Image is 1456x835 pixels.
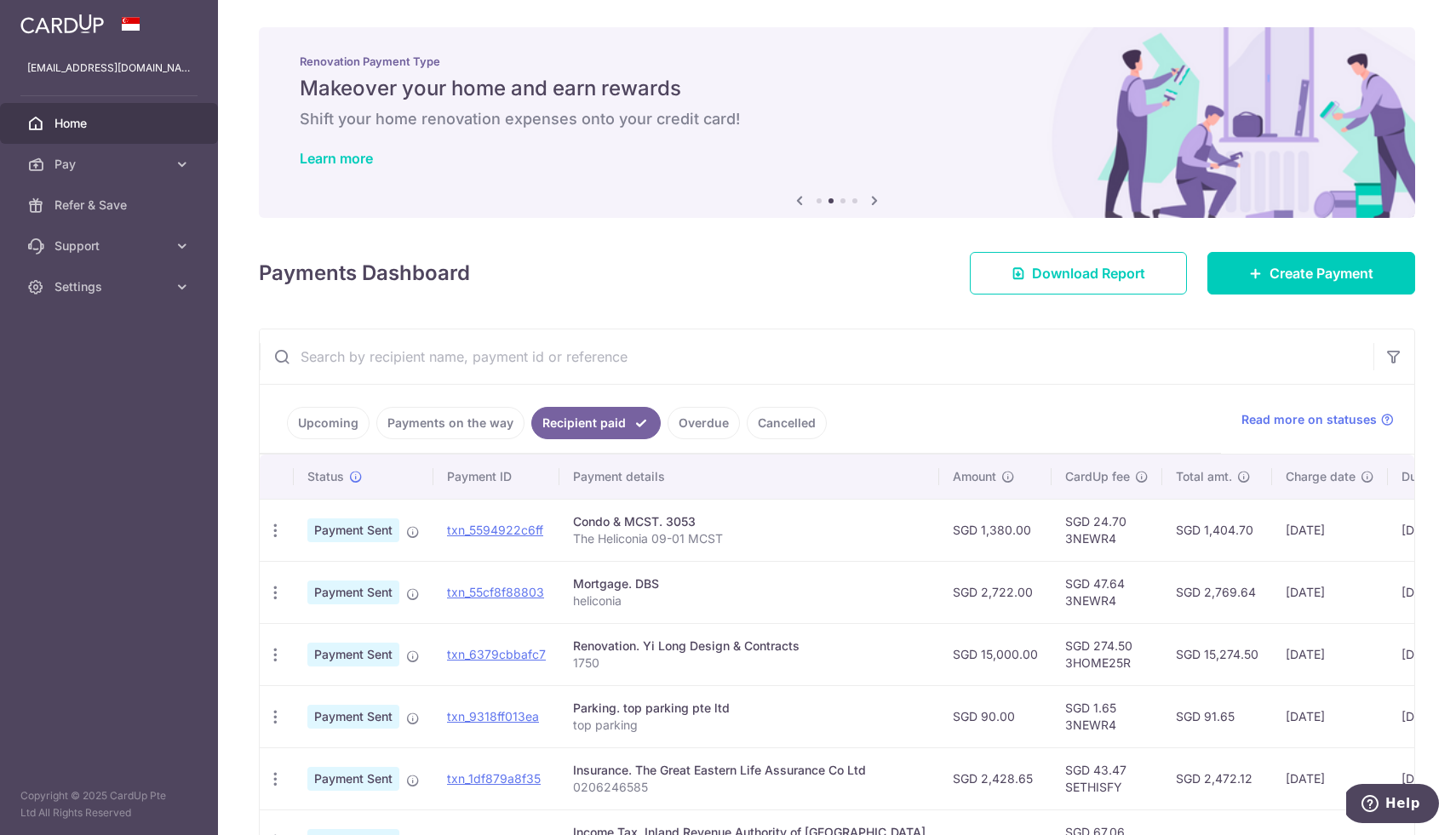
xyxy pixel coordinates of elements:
td: [DATE] [1272,499,1388,561]
a: Upcoming [287,407,370,439]
div: Parking. top parking pte ltd [573,700,926,717]
td: [DATE] [1272,561,1388,623]
span: Charge date [1286,468,1356,485]
a: txn_55cf8f88803 [447,585,544,599]
td: SGD 90.00 [939,685,1052,747]
span: Refer & Save [54,197,167,214]
span: Payment Sent [307,767,399,791]
td: SGD 2,428.65 [939,747,1052,809]
a: txn_9318ff013ea [447,709,539,723]
img: Renovation banner [259,27,1415,218]
span: Status [307,468,344,485]
td: SGD 91.65 [1162,685,1272,747]
th: Payment ID [433,455,559,499]
td: SGD 15,274.50 [1162,623,1272,685]
span: Payment Sent [307,643,399,666]
p: 0206246585 [573,779,926,796]
td: SGD 274.50 3HOME25R [1052,623,1162,685]
span: Pay [54,156,167,173]
th: Payment details [559,455,939,499]
p: Renovation Payment Type [300,54,1374,68]
iframe: Opens a widget where you can find more information [1346,784,1439,826]
a: txn_5594922c6ff [447,523,543,537]
td: SGD 43.47 SETHISFY [1052,747,1162,809]
p: 1750 [573,655,926,672]
a: txn_6379cbbafc7 [447,647,546,661]
td: SGD 47.64 3NEWR4 [1052,561,1162,623]
h5: Makeover your home and earn rewards [300,75,1374,102]
p: [EMAIL_ADDRESS][DOMAIN_NAME] [27,60,191,77]
span: Settings [54,278,167,295]
p: heliconia [573,592,926,609]
td: SGD 2,769.64 [1162,561,1272,623]
td: SGD 1.65 3NEWR4 [1052,685,1162,747]
span: Amount [953,468,996,485]
span: Payment Sent [307,705,399,729]
a: Recipient paid [531,407,661,439]
div: Condo & MCST. 3053 [573,513,926,530]
td: [DATE] [1272,747,1388,809]
td: [DATE] [1272,685,1388,747]
h6: Shift your home renovation expenses onto your credit card! [300,109,1374,129]
div: Mortgage. DBS [573,575,926,592]
td: SGD 1,380.00 [939,499,1052,561]
a: Create Payment [1207,252,1415,295]
td: SGD 24.70 3NEWR4 [1052,499,1162,561]
span: Read more on statuses [1241,411,1377,428]
td: SGD 2,472.12 [1162,747,1272,809]
td: [DATE] [1272,623,1388,685]
a: txn_1df879a8f35 [447,771,541,786]
h4: Payments Dashboard [259,258,470,289]
span: Support [54,237,167,255]
p: top parking [573,717,926,734]
span: CardUp fee [1065,468,1130,485]
span: Create Payment [1270,263,1373,283]
a: Cancelled [747,407,827,439]
a: Overdue [668,407,740,439]
td: SGD 2,722.00 [939,561,1052,623]
span: Payment Sent [307,518,399,542]
td: SGD 15,000.00 [939,623,1052,685]
span: Download Report [1032,263,1145,283]
div: Insurance. The Great Eastern Life Assurance Co Ltd [573,762,926,779]
span: Due date [1402,468,1453,485]
span: Home [54,115,167,132]
td: SGD 1,404.70 [1162,499,1272,561]
a: Learn more [300,150,373,167]
p: The Heliconia 09-01 MCST [573,530,926,547]
input: Search by recipient name, payment id or reference [260,329,1373,384]
a: Download Report [970,252,1187,295]
div: Renovation. Yi Long Design & Contracts [573,638,926,655]
span: Total amt. [1176,468,1232,485]
img: CardUp [20,14,104,34]
a: Payments on the way [376,407,525,439]
a: Read more on statuses [1241,411,1394,428]
span: Payment Sent [307,580,399,604]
